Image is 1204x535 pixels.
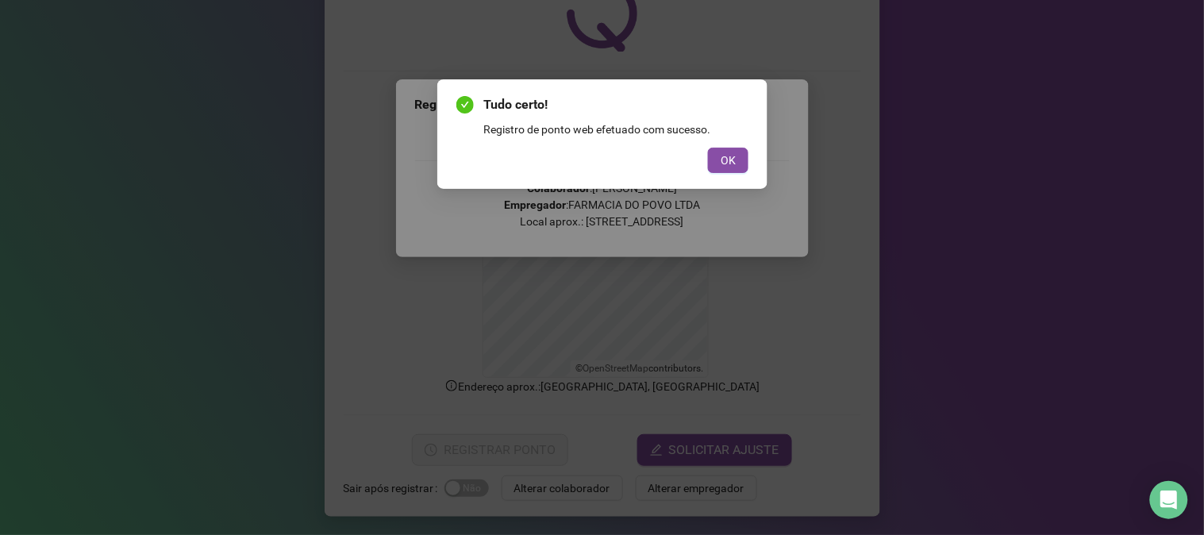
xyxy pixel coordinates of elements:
span: Tudo certo! [483,95,748,114]
span: check-circle [456,96,474,114]
button: OK [708,148,748,173]
div: Registro de ponto web efetuado com sucesso. [483,121,748,138]
span: OK [721,152,736,169]
div: Open Intercom Messenger [1150,481,1188,519]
